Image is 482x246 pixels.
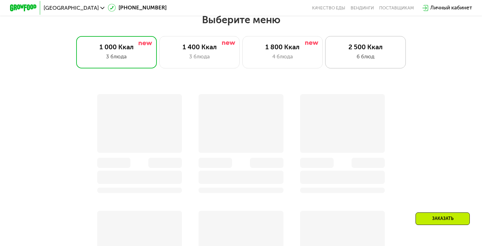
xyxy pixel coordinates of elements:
[332,53,399,61] div: 6 блюд
[249,53,315,61] div: 4 блюда
[351,5,374,11] a: Вендинги
[83,43,150,51] div: 1 000 Ккал
[166,43,232,51] div: 1 400 Ккал
[430,4,472,12] div: Личный кабинет
[312,5,345,11] a: Качество еды
[379,5,414,11] div: поставщикам
[166,53,232,61] div: 3 блюда
[332,43,399,51] div: 2 500 Ккал
[21,13,460,26] h2: Выберите меню
[108,4,167,12] a: [PHONE_NUMBER]
[44,5,99,11] span: [GEOGRAPHIC_DATA]
[416,212,470,225] div: Заказать
[83,53,150,61] div: 3 блюда
[249,43,315,51] div: 1 800 Ккал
